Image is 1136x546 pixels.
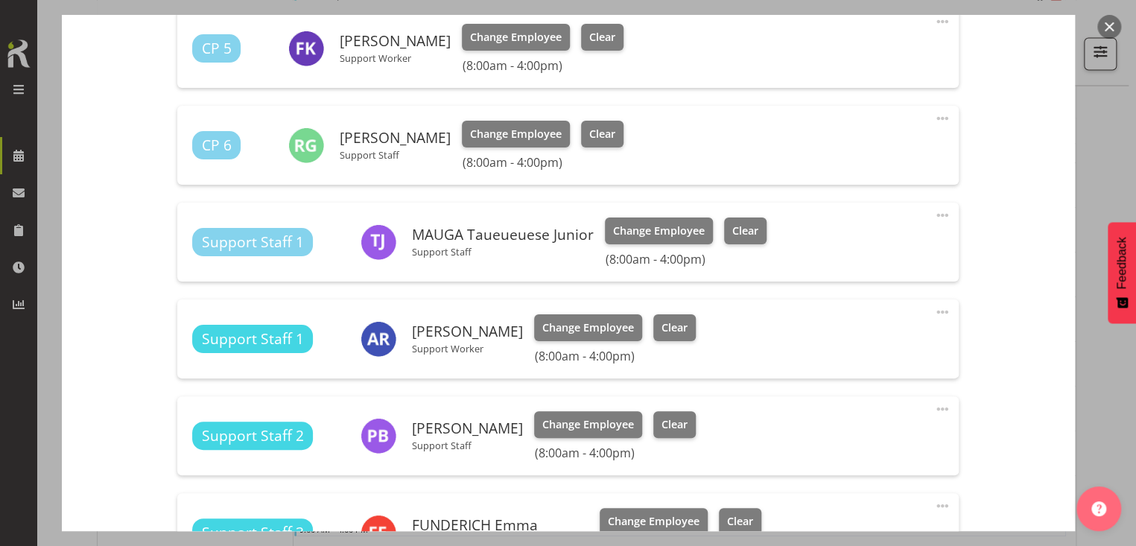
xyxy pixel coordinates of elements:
[724,218,767,244] button: Clear
[411,226,593,243] h6: MAUGA Taueueuese Junior
[411,439,522,451] p: Support Staff
[462,155,623,170] h6: (8:00am - 4:00pm)
[202,328,304,350] span: Support Staff 1
[361,224,396,260] img: taueueuese-junior-mauga5972.jpg
[534,445,695,460] h6: (8:00am - 4:00pm)
[732,223,758,239] span: Clear
[727,513,753,530] span: Clear
[411,420,522,437] h6: [PERSON_NAME]
[542,416,634,433] span: Change Employee
[202,425,304,447] span: Support Staff 2
[534,411,642,438] button: Change Employee
[581,121,623,147] button: Clear
[202,135,232,156] span: CP 6
[470,29,562,45] span: Change Employee
[661,416,688,433] span: Clear
[1108,222,1136,323] button: Feedback - Show survey
[605,218,713,244] button: Change Employee
[589,29,615,45] span: Clear
[288,127,324,163] img: rachel-gabire5968.jpg
[534,314,642,341] button: Change Employee
[613,223,705,239] span: Change Employee
[339,130,450,146] h6: [PERSON_NAME]
[411,323,522,340] h6: [PERSON_NAME]
[661,320,688,336] span: Clear
[411,246,593,258] p: Support Staff
[339,52,450,64] p: Support Worker
[589,126,615,142] span: Clear
[653,411,696,438] button: Clear
[581,24,623,51] button: Clear
[462,121,570,147] button: Change Employee
[600,508,708,535] button: Change Employee
[339,149,450,161] p: Support Staff
[411,343,522,355] p: Support Worker
[542,320,634,336] span: Change Employee
[1115,237,1129,289] span: Feedback
[1091,501,1106,516] img: help-xxl-2.png
[719,508,761,535] button: Clear
[361,321,396,357] img: aroda-ronak-kumar11417.jpg
[608,513,699,530] span: Change Employee
[202,232,304,253] span: Support Staff 1
[462,58,623,73] h6: (8:00am - 4:00pm)
[411,517,588,533] h6: FUNDERICH Emma
[361,418,396,454] img: piatarihi-bubby-parangi5963.jpg
[605,252,766,267] h6: (8:00am - 4:00pm)
[202,522,304,544] span: Support Staff 3
[462,24,570,51] button: Change Employee
[653,314,696,341] button: Clear
[339,33,450,49] h6: [PERSON_NAME]
[470,126,562,142] span: Change Employee
[534,349,695,364] h6: (8:00am - 4:00pm)
[202,38,232,60] span: CP 5
[288,31,324,66] img: febin-kuriakose10930.jpg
